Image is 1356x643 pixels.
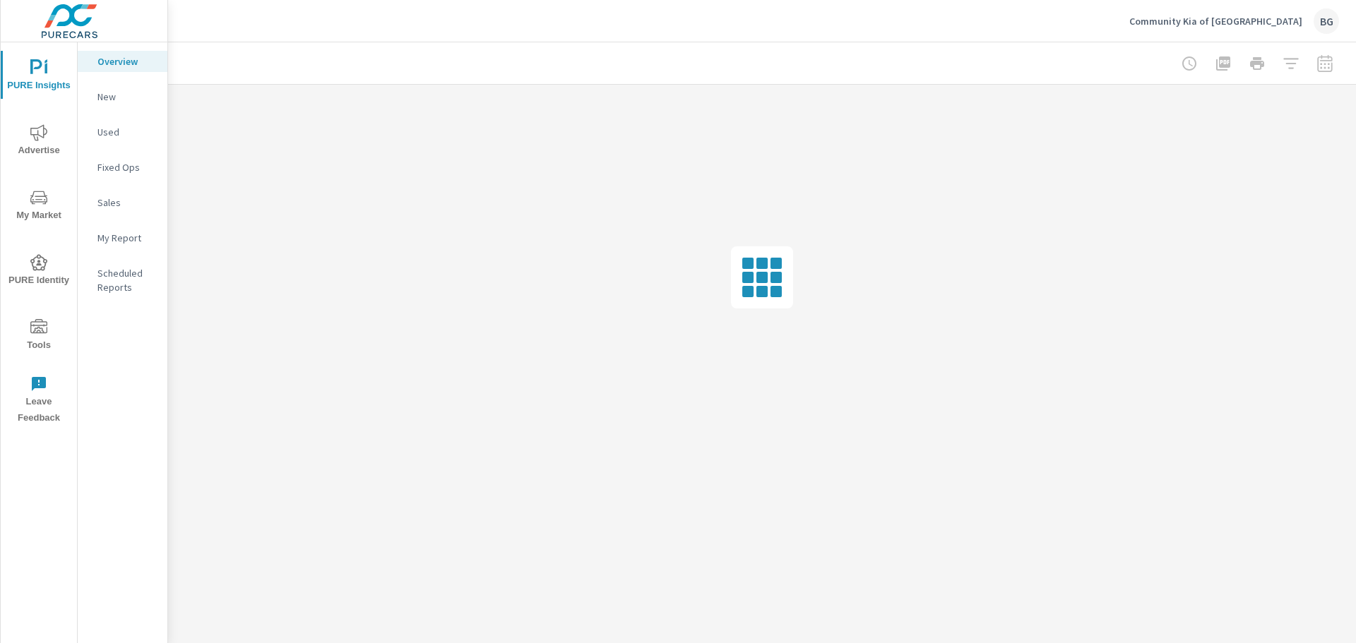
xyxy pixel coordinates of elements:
[1314,8,1339,34] div: BG
[5,124,73,159] span: Advertise
[78,192,167,213] div: Sales
[78,227,167,248] div: My Report
[97,54,156,68] p: Overview
[78,86,167,107] div: New
[97,196,156,210] p: Sales
[5,319,73,354] span: Tools
[5,254,73,289] span: PURE Identity
[5,59,73,94] span: PURE Insights
[97,90,156,104] p: New
[78,51,167,72] div: Overview
[5,189,73,224] span: My Market
[1129,15,1302,28] p: Community Kia of [GEOGRAPHIC_DATA]
[1,42,77,432] div: nav menu
[97,160,156,174] p: Fixed Ops
[78,121,167,143] div: Used
[97,125,156,139] p: Used
[5,375,73,426] span: Leave Feedback
[97,231,156,245] p: My Report
[97,266,156,294] p: Scheduled Reports
[78,263,167,298] div: Scheduled Reports
[78,157,167,178] div: Fixed Ops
